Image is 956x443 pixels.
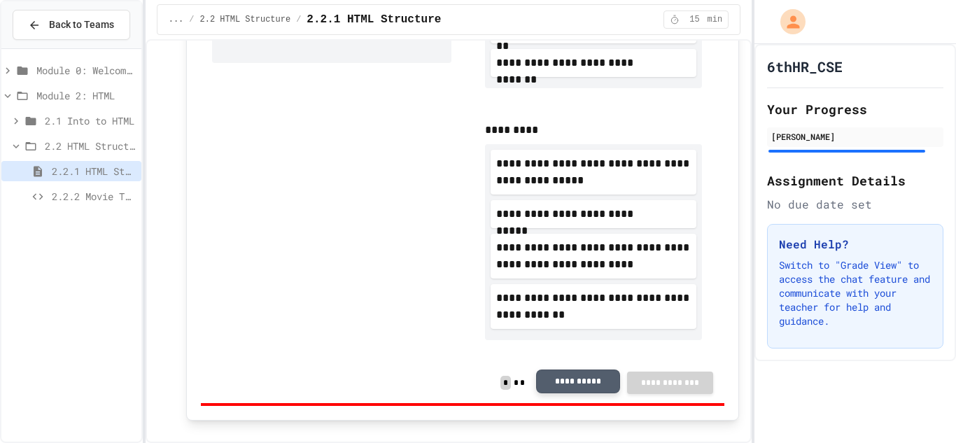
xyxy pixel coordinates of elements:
div: [PERSON_NAME] [771,130,939,143]
span: ... [169,14,184,25]
h2: Your Progress [767,99,943,119]
span: 2.2.1 HTML Structure [52,164,136,178]
h2: Assignment Details [767,171,943,190]
button: Back to Teams [13,10,130,40]
span: 2.2.2 Movie Title [52,189,136,204]
span: min [708,14,723,25]
span: / [296,14,301,25]
span: 15 [684,14,706,25]
p: Switch to "Grade View" to access the chat feature and communicate with your teacher for help and ... [779,258,932,328]
div: No due date set [767,196,943,213]
span: Module 0: Welcome to Web Development [36,63,136,78]
h3: Need Help? [779,236,932,253]
span: 2.2 HTML Structure [45,139,136,153]
div: My Account [766,6,809,38]
span: 2.1 Into to HTML [45,113,136,128]
span: Module 2: HTML [36,88,136,103]
span: / [189,14,194,25]
span: 2.2 HTML Structure [200,14,291,25]
h1: 6thHR_CSE [767,57,843,76]
span: Back to Teams [49,17,114,32]
span: 2.2.1 HTML Structure [307,11,441,28]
